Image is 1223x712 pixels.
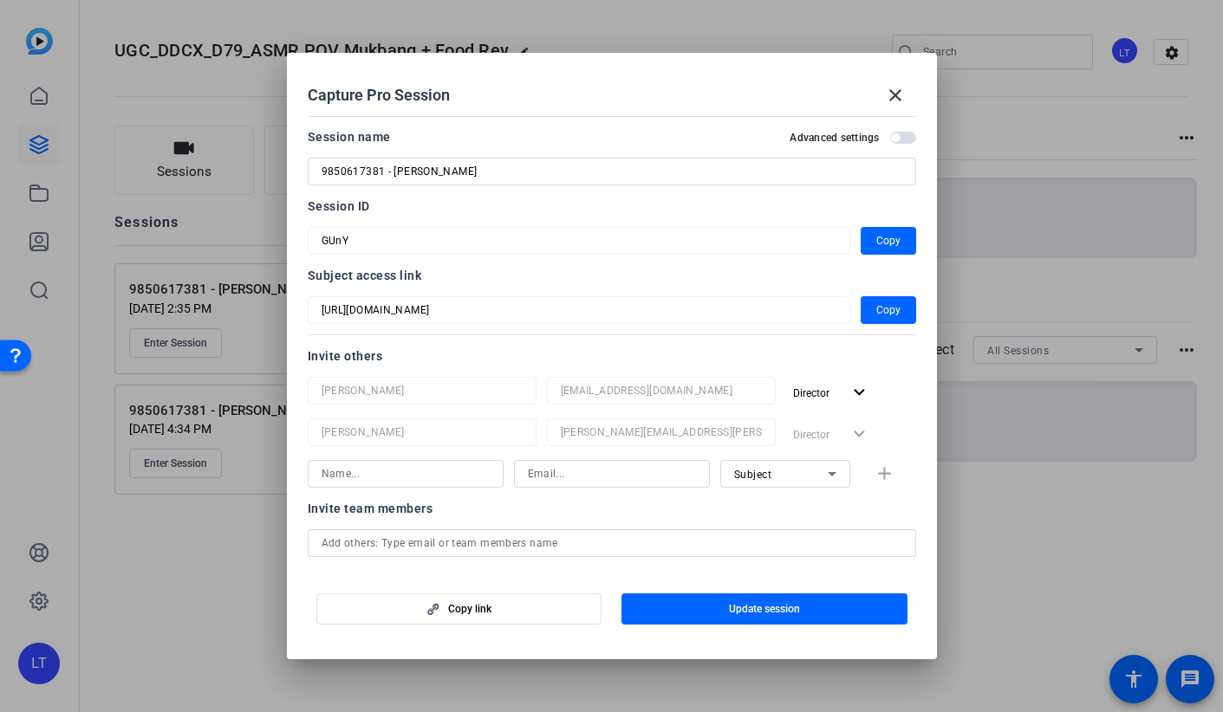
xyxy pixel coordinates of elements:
[322,230,836,251] input: Session OTP
[729,602,800,616] span: Update session
[786,377,877,408] button: Director
[734,469,772,481] span: Subject
[308,498,916,519] div: Invite team members
[849,382,870,404] mat-icon: expand_more
[790,131,879,145] h2: Advanced settings
[561,422,762,443] input: Email...
[308,196,916,217] div: Session ID
[876,230,901,251] span: Copy
[322,300,836,320] input: Session OTP
[561,380,762,401] input: Email...
[885,85,906,106] mat-icon: close
[308,346,916,366] div: Invite others
[322,533,902,553] input: Add others: Type email or team members name
[322,422,523,443] input: Name...
[322,463,490,484] input: Name...
[861,296,916,324] button: Copy
[621,593,907,625] button: Update session
[316,593,602,625] button: Copy link
[528,463,696,484] input: Email...
[448,602,491,616] span: Copy link
[308,265,916,286] div: Subject access link
[308,126,391,147] div: Session name
[793,387,829,399] span: Director
[322,380,523,401] input: Name...
[322,161,902,182] input: Enter Session Name
[876,300,901,320] span: Copy
[861,227,916,255] button: Copy
[308,74,916,116] div: Capture Pro Session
